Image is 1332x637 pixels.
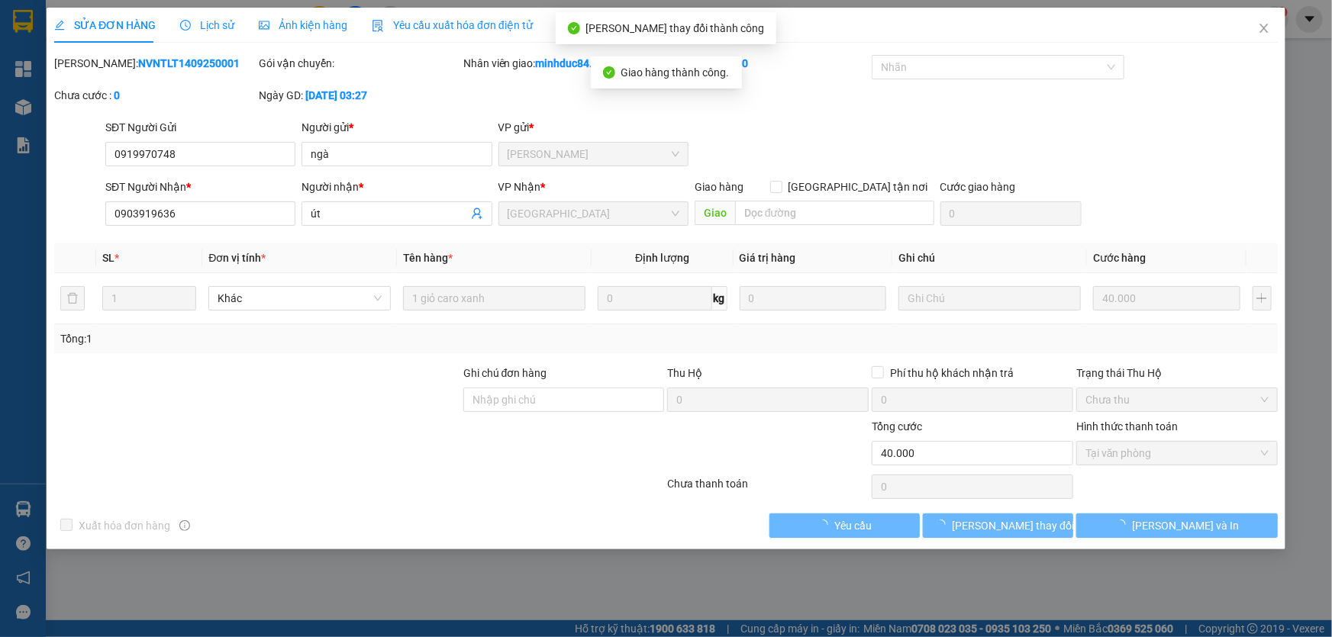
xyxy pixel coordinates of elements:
input: Ghi Chú [898,286,1081,310]
span: [PERSON_NAME] và In [1132,517,1239,534]
span: loading [818,520,834,530]
span: close [1258,22,1270,34]
span: edit [54,20,65,31]
div: Gói vận chuyển: [259,55,460,72]
b: 0 [114,89,120,101]
input: Cước giao hàng [940,201,1082,226]
span: clock-circle [180,20,191,31]
button: plus [1253,286,1272,310]
span: Giao hàng thành công. [621,66,730,79]
img: icon [372,20,384,32]
span: Cước hàng [1093,252,1146,264]
input: 0 [740,286,887,310]
div: Chưa cước : [54,87,256,104]
span: kg [712,286,727,310]
span: loading [935,520,952,530]
span: Giá trị hàng [740,252,796,264]
div: Nhân viên giao: [463,55,665,72]
span: info-circle [179,520,190,531]
span: VP Nhận [498,181,541,193]
div: Tổng: 1 [60,330,514,347]
span: Định lượng [635,252,689,264]
div: VP gửi [498,119,689,136]
span: Giao hàng [695,181,743,193]
div: Cước rồi : [667,55,869,72]
span: [PERSON_NAME] thay đổi [952,517,1074,534]
label: Hình thức thanh toán [1076,420,1178,433]
button: Close [1243,8,1285,50]
span: picture [259,20,269,31]
span: Khác [218,287,382,310]
label: Ghi chú đơn hàng [463,367,547,379]
input: 0 [1093,286,1240,310]
button: delete [60,286,85,310]
span: Tại văn phòng [1085,442,1269,465]
th: Ghi chú [892,243,1087,273]
span: loading [1115,520,1132,530]
span: Chưa thu [1085,388,1269,411]
div: SĐT Người Gửi [105,119,295,136]
span: user-add [471,208,483,220]
div: SĐT Người Nhận [105,179,295,195]
button: [PERSON_NAME] và In [1076,513,1278,538]
div: Người gửi [302,119,492,136]
label: Cước giao hàng [940,181,1016,193]
span: [PERSON_NAME] thay đổi thành công [586,22,765,34]
button: [PERSON_NAME] thay đổi [923,513,1073,538]
span: Ảnh kiện hàng [259,19,347,31]
span: [GEOGRAPHIC_DATA] tận nơi [782,179,934,195]
span: Sài Gòn [508,202,679,225]
b: NVNTLT1409250001 [138,57,240,69]
span: Tên hàng [403,252,453,264]
div: Chưa thanh toán [666,475,871,502]
span: Yêu cầu [834,517,872,534]
span: SL [102,252,114,264]
div: [PERSON_NAME]: [54,55,256,72]
span: SỬA ĐƠN HÀNG [54,19,156,31]
span: check-circle [603,66,615,79]
input: VD: Bàn, Ghế [403,286,585,310]
b: minhduc84.tlt [536,57,604,69]
span: Yêu cầu xuất hóa đơn điện tử [372,19,533,31]
span: Giao [695,201,735,225]
span: Phí thu hộ khách nhận trả [884,365,1020,381]
b: [DATE] 03:27 [305,89,367,101]
span: Thu Hộ [667,367,702,379]
span: check-circle [568,22,580,34]
input: Ghi chú đơn hàng [463,388,665,412]
div: Trạng thái Thu Hộ [1076,365,1278,381]
span: Lịch sử [180,19,234,31]
span: Nguyễn Văn Nguyễn [508,143,679,166]
div: Người nhận [302,179,492,195]
button: Yêu cầu [769,513,920,538]
span: Đơn vị tính [208,252,266,264]
input: Dọc đường [735,201,934,225]
div: Ngày GD: [259,87,460,104]
span: Tổng cước [872,420,922,433]
span: Xuất hóa đơn hàng [73,517,176,534]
